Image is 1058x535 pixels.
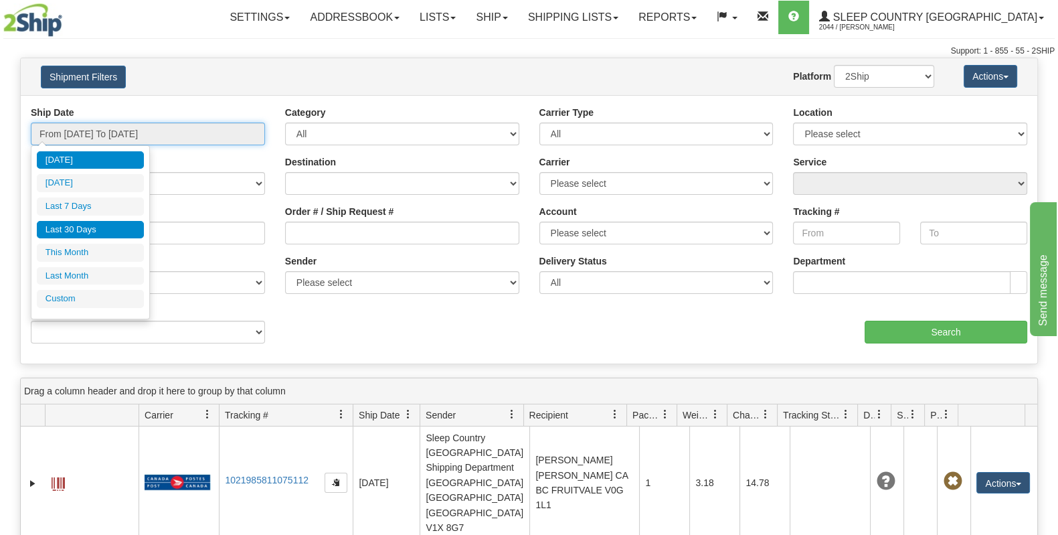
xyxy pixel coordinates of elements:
span: Unknown [876,472,895,491]
span: Pickup Not Assigned [943,472,962,491]
button: Actions [976,472,1030,493]
label: Carrier Type [539,106,594,119]
li: Last 7 Days [37,198,144,216]
a: Charge filter column settings [754,403,777,426]
a: 1021985811075112 [225,475,308,485]
span: Sender [426,408,456,422]
li: [DATE] [37,174,144,192]
span: Tracking Status [783,408,841,422]
img: 20 - Canada Post [145,474,210,491]
li: Custom [37,290,144,308]
iframe: chat widget [1027,199,1057,335]
a: Packages filter column settings [654,403,677,426]
span: 2044 / [PERSON_NAME] [819,21,919,34]
label: Sender [285,254,317,268]
li: This Month [37,244,144,262]
label: Ship Date [31,106,74,119]
span: Tracking # [225,408,268,422]
span: Charge [733,408,761,422]
input: To [920,222,1027,244]
a: Expand [26,477,39,490]
a: Lists [410,1,466,34]
li: Last Month [37,267,144,285]
span: Recipient [529,408,568,422]
span: Carrier [145,408,173,422]
img: logo2044.jpg [3,3,62,37]
a: Weight filter column settings [704,403,727,426]
li: [DATE] [37,151,144,169]
label: Service [793,155,826,169]
a: Settings [219,1,300,34]
span: Ship Date [359,408,400,422]
label: Delivery Status [539,254,607,268]
label: Carrier [539,155,570,169]
a: Pickup Status filter column settings [935,403,958,426]
a: Shipping lists [518,1,628,34]
a: Recipient filter column settings [604,403,626,426]
a: Tracking # filter column settings [330,403,353,426]
label: Order # / Ship Request # [285,205,394,218]
label: Account [539,205,577,218]
button: Copy to clipboard [325,473,347,493]
span: Shipment Issues [897,408,908,422]
a: Sender filter column settings [501,403,523,426]
a: Reports [628,1,707,34]
label: Category [285,106,326,119]
span: Pickup Status [930,408,942,422]
span: Packages [632,408,660,422]
a: Addressbook [300,1,410,34]
button: Shipment Filters [41,66,126,88]
label: Location [793,106,832,119]
a: Shipment Issues filter column settings [901,403,924,426]
div: grid grouping header [21,378,1037,404]
label: Destination [285,155,336,169]
input: From [793,222,900,244]
label: Department [793,254,845,268]
label: Platform [793,70,831,83]
span: Weight [683,408,711,422]
a: Label [52,471,65,493]
a: Tracking Status filter column settings [834,403,857,426]
div: Send message [10,8,124,24]
a: Sleep Country [GEOGRAPHIC_DATA] 2044 / [PERSON_NAME] [809,1,1054,34]
button: Actions [964,65,1017,88]
div: Support: 1 - 855 - 55 - 2SHIP [3,46,1055,57]
label: Tracking # [793,205,839,218]
li: Last 30 Days [37,221,144,239]
a: Delivery Status filter column settings [868,403,891,426]
a: Ship Date filter column settings [397,403,420,426]
a: Ship [466,1,517,34]
span: Sleep Country [GEOGRAPHIC_DATA] [830,11,1037,23]
span: Delivery Status [863,408,875,422]
a: Carrier filter column settings [196,403,219,426]
input: Search [865,321,1027,343]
